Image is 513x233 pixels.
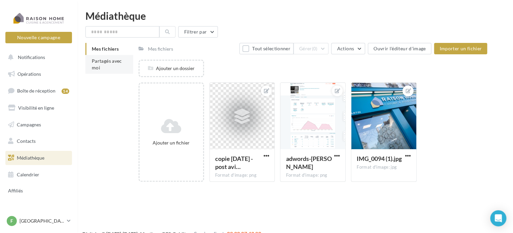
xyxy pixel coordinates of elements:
[4,184,73,196] a: Affiliés
[85,11,505,21] div: Médiathèque
[239,43,293,54] button: Tout sélectionner
[62,89,69,94] div: 14
[4,83,73,98] a: Boîte de réception14
[490,210,506,226] div: Open Intercom Messenger
[293,43,329,54] button: Gérer(0)
[439,46,482,51] span: Importer un fichier
[18,105,54,111] span: Visibilité en ligne
[312,46,318,51] span: (0)
[92,46,119,52] span: Mes fichiers
[4,134,73,148] a: Contacts
[140,65,203,72] div: Ajouter un dossier
[178,26,218,38] button: Filtrer par
[215,155,253,170] span: copie 25-06-2025 - post avis client franchisé - Exemple
[10,218,13,224] span: F
[5,32,72,43] button: Nouvelle campagne
[434,43,487,54] button: Importer un fichier
[4,151,73,165] a: Médiathèque
[357,164,411,170] div: Format d'image: jpg
[357,155,402,162] span: IMG_0094 (1).jpg
[18,54,45,60] span: Notifications
[4,118,73,132] a: Campagnes
[368,43,431,54] button: Ouvrir l'éditeur d'image
[337,46,354,51] span: Actions
[17,71,41,77] span: Opérations
[17,138,36,144] span: Contacts
[215,172,269,178] div: Format d'image: png
[142,139,200,146] div: Ajouter un fichier
[4,101,73,115] a: Visibilité en ligne
[286,155,331,170] span: adwords-yann-michel
[4,168,73,182] a: Calendrier
[17,172,39,177] span: Calendrier
[148,46,173,52] div: Mes fichiers
[19,218,64,224] p: [GEOGRAPHIC_DATA]
[5,215,72,227] a: F [GEOGRAPHIC_DATA]
[17,121,41,127] span: Campagnes
[4,67,73,81] a: Opérations
[286,172,340,178] div: Format d'image: png
[17,155,44,161] span: Médiathèque
[8,188,23,193] span: Affiliés
[17,88,55,94] span: Boîte de réception
[331,43,365,54] button: Actions
[92,58,122,70] span: Partagés avec moi
[4,50,71,64] button: Notifications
